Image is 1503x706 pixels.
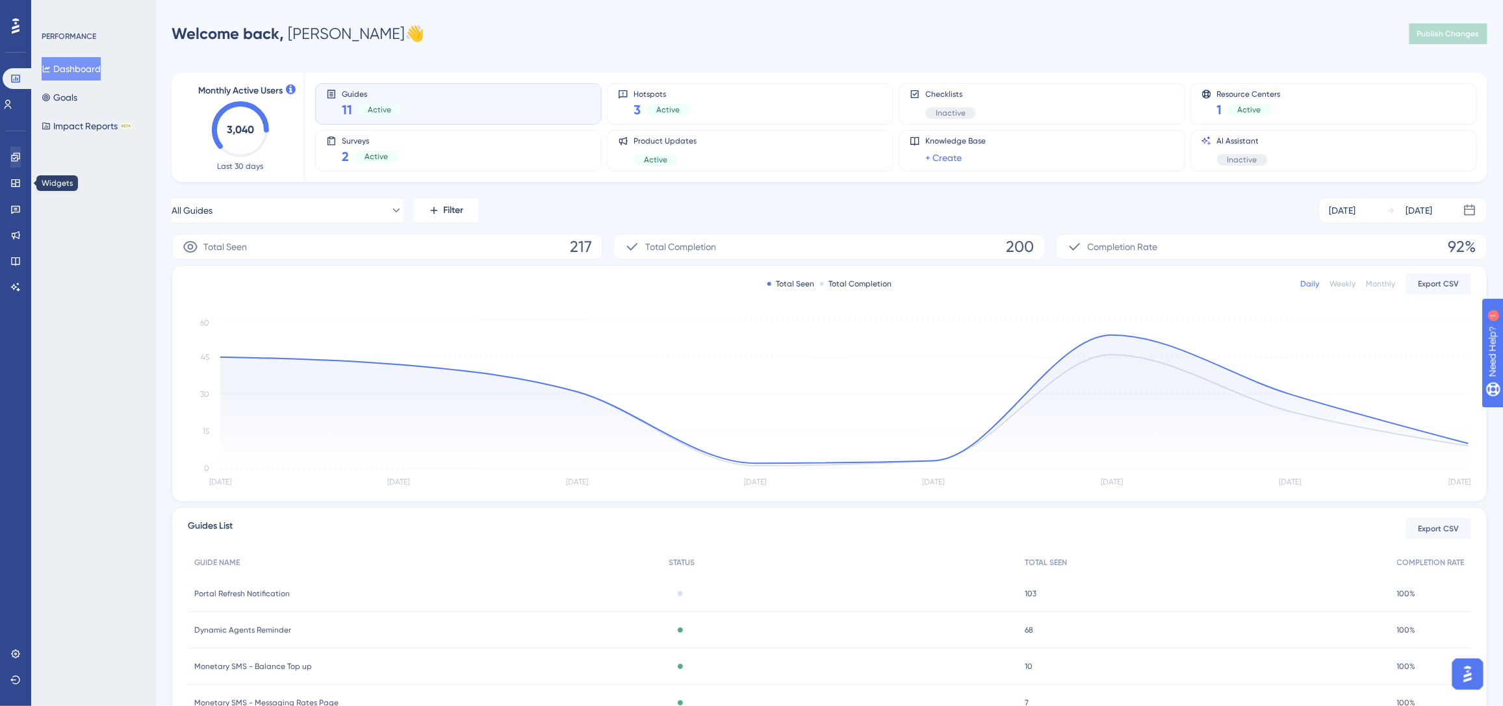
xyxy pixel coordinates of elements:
[413,197,478,223] button: Filter
[1088,239,1158,255] span: Completion Rate
[1409,23,1487,44] button: Publish Changes
[1419,279,1459,289] span: Export CSV
[31,3,81,19] span: Need Help?
[42,86,77,109] button: Goals
[820,279,892,289] div: Total Completion
[570,236,592,257] span: 217
[1330,203,1356,218] div: [DATE]
[1397,588,1416,599] span: 100%
[925,89,976,99] span: Checklists
[342,136,398,145] span: Surveys
[1217,101,1222,119] span: 1
[634,101,641,119] span: 3
[1301,279,1320,289] div: Daily
[1397,557,1465,568] span: COMPLETION RATE
[744,478,766,487] tspan: [DATE]
[1367,279,1396,289] div: Monthly
[1448,236,1476,257] span: 92%
[936,108,966,118] span: Inactive
[204,464,209,473] tspan: 0
[634,89,690,98] span: Hotspots
[1238,105,1261,115] span: Active
[120,123,132,129] div: BETA
[342,101,352,119] span: 11
[198,83,283,99] span: Monthly Active Users
[227,123,254,136] text: 3,040
[925,150,962,166] a: + Create
[1406,518,1471,539] button: Export CSV
[90,6,94,17] div: 1
[1397,625,1416,635] span: 100%
[387,478,409,487] tspan: [DATE]
[1025,661,1033,672] span: 10
[1025,625,1033,635] span: 68
[368,105,391,115] span: Active
[1025,588,1036,599] span: 103
[172,24,284,43] span: Welcome back,
[42,31,96,42] div: PERFORMANCE
[42,57,101,81] button: Dashboard
[1217,136,1268,146] span: AI Assistant
[1417,29,1480,39] span: Publish Changes
[365,151,388,162] span: Active
[209,478,231,487] tspan: [DATE]
[342,147,349,166] span: 2
[218,161,264,171] span: Last 30 days
[923,478,945,487] tspan: [DATE]
[767,279,815,289] div: Total Seen
[1007,236,1034,257] span: 200
[1448,655,1487,694] iframe: UserGuiding AI Assistant Launcher
[1406,273,1471,294] button: Export CSV
[172,23,424,44] div: [PERSON_NAME] 👋
[1227,155,1257,165] span: Inactive
[1448,478,1471,487] tspan: [DATE]
[1406,203,1433,218] div: [DATE]
[188,518,233,539] span: Guides List
[194,625,291,635] span: Dynamic Agents Reminder
[925,136,986,146] span: Knowledge Base
[200,318,209,327] tspan: 60
[194,661,312,672] span: Monetary SMS - Balance Top up
[1025,557,1067,568] span: TOTAL SEEN
[656,105,680,115] span: Active
[644,155,667,165] span: Active
[634,136,697,146] span: Product Updates
[1101,478,1123,487] tspan: [DATE]
[203,239,247,255] span: Total Seen
[1330,279,1356,289] div: Weekly
[1279,478,1302,487] tspan: [DATE]
[203,427,209,436] tspan: 15
[172,203,212,218] span: All Guides
[1217,89,1281,98] span: Resource Centers
[444,203,464,218] span: Filter
[566,478,588,487] tspan: [DATE]
[194,557,240,568] span: GUIDE NAME
[42,114,132,138] button: Impact ReportsBETA
[200,390,209,399] tspan: 30
[172,197,403,223] button: All Guides
[342,89,402,98] span: Guides
[201,353,209,362] tspan: 45
[669,557,695,568] span: STATUS
[645,239,716,255] span: Total Completion
[194,588,290,599] span: Portal Refresh Notification
[1419,523,1459,534] span: Export CSV
[1397,661,1416,672] span: 100%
